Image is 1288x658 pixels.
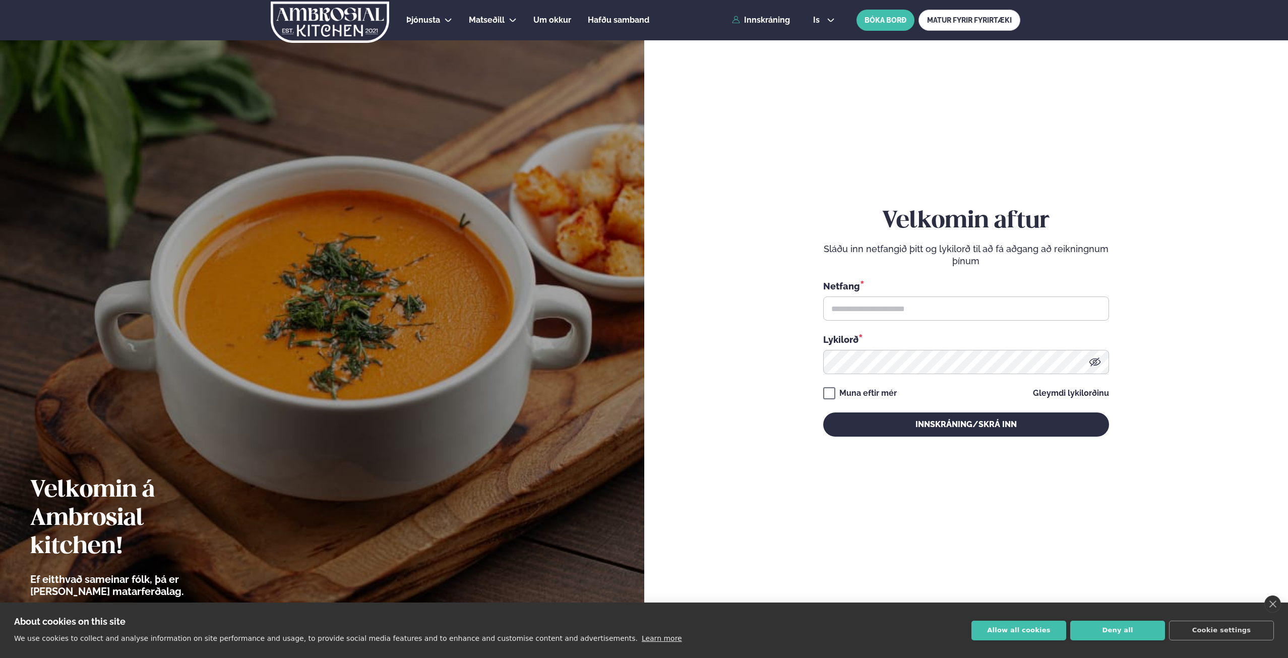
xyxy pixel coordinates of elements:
img: logo [270,2,390,43]
a: MATUR FYRIR FYRIRTÆKI [918,10,1020,31]
button: Cookie settings [1169,621,1274,640]
h2: Velkomin á Ambrosial kitchen! [30,476,239,561]
button: is [805,16,843,24]
a: Gleymdi lykilorðinu [1033,389,1109,397]
button: Innskráning/Skrá inn [823,412,1109,437]
a: Matseðill [469,14,505,26]
h2: Velkomin aftur [823,207,1109,235]
strong: About cookies on this site [14,616,126,627]
a: Þjónusta [406,14,440,26]
div: Lykilorð [823,333,1109,346]
button: Deny all [1070,621,1165,640]
a: Learn more [642,634,682,642]
span: Hafðu samband [588,15,649,25]
span: Um okkur [533,15,571,25]
a: Innskráning [732,16,790,25]
a: Um okkur [533,14,571,26]
a: Hafðu samband [588,14,649,26]
span: Þjónusta [406,15,440,25]
button: BÓKA BORÐ [856,10,914,31]
p: We use cookies to collect and analyse information on site performance and usage, to provide socia... [14,634,638,642]
button: Allow all cookies [971,621,1066,640]
p: Ef eitthvað sameinar fólk, þá er [PERSON_NAME] matarferðalag. [30,573,239,597]
p: Sláðu inn netfangið þitt og lykilorð til að fá aðgang að reikningnum þínum [823,243,1109,267]
div: Netfang [823,279,1109,292]
span: Matseðill [469,15,505,25]
a: close [1264,595,1281,613]
span: is [813,16,823,24]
